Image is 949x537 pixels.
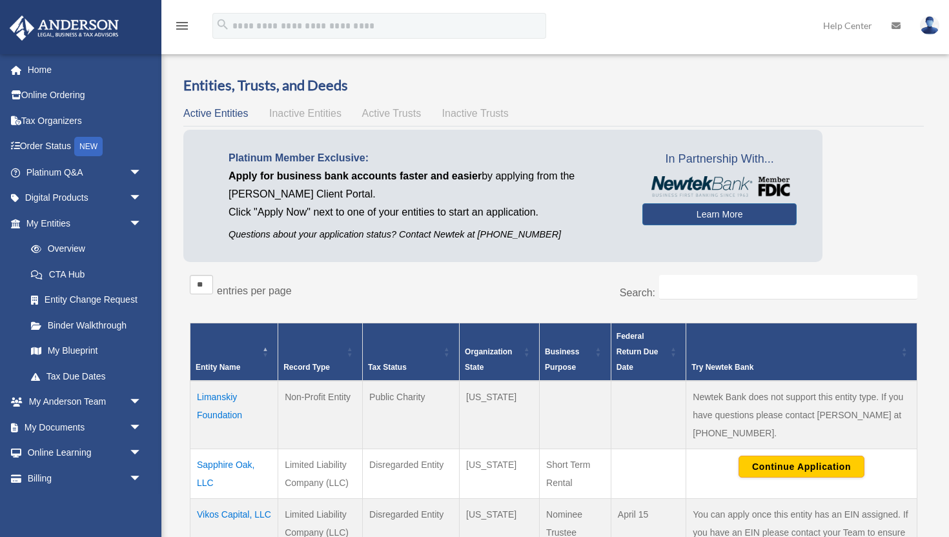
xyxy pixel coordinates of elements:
[617,332,658,372] span: Federal Return Due Date
[229,167,623,203] p: by applying from the [PERSON_NAME] Client Portal.
[460,323,540,381] th: Organization State: Activate to sort
[129,389,155,416] span: arrow_drop_down
[545,347,579,372] span: Business Purpose
[129,414,155,441] span: arrow_drop_down
[642,149,797,170] span: In Partnership With...
[620,287,655,298] label: Search:
[460,381,540,449] td: [US_STATE]
[686,381,917,449] td: Newtek Bank does not support this entity type. If you have questions please contact [PERSON_NAME]...
[540,323,611,381] th: Business Purpose: Activate to sort
[9,134,161,160] a: Order StatusNEW
[649,176,790,197] img: NewtekBankLogoSM.png
[129,465,155,492] span: arrow_drop_down
[216,17,230,32] i: search
[229,149,623,167] p: Platinum Member Exclusive:
[363,381,460,449] td: Public Charity
[183,108,248,119] span: Active Entities
[9,465,161,491] a: Billingarrow_drop_down
[9,83,161,108] a: Online Ordering
[9,414,161,440] a: My Documentsarrow_drop_down
[9,491,161,517] a: Events Calendar
[642,203,797,225] a: Learn More
[229,170,482,181] span: Apply for business bank accounts faster and easier
[686,323,917,381] th: Try Newtek Bank : Activate to sort
[920,16,939,35] img: User Pic
[196,363,240,372] span: Entity Name
[363,323,460,381] th: Tax Status: Activate to sort
[691,360,897,375] div: Try Newtek Bank
[18,312,155,338] a: Binder Walkthrough
[190,449,278,498] td: Sapphire Oak, LLC
[269,108,342,119] span: Inactive Entities
[540,449,611,498] td: Short Term Rental
[363,449,460,498] td: Disregarded Entity
[9,185,161,211] a: Digital Productsarrow_drop_down
[229,227,623,243] p: Questions about your application status? Contact Newtek at [PHONE_NUMBER]
[9,108,161,134] a: Tax Organizers
[129,185,155,212] span: arrow_drop_down
[129,159,155,186] span: arrow_drop_down
[174,18,190,34] i: menu
[9,389,161,415] a: My Anderson Teamarrow_drop_down
[283,363,330,372] span: Record Type
[190,323,278,381] th: Entity Name: Activate to invert sorting
[362,108,422,119] span: Active Trusts
[183,76,924,96] h3: Entities, Trusts, and Deeds
[9,57,161,83] a: Home
[9,159,161,185] a: Platinum Q&Aarrow_drop_down
[18,287,155,313] a: Entity Change Request
[278,323,363,381] th: Record Type: Activate to sort
[442,108,509,119] span: Inactive Trusts
[229,203,623,221] p: Click "Apply Now" next to one of your entities to start an application.
[18,236,148,262] a: Overview
[460,449,540,498] td: [US_STATE]
[465,347,512,372] span: Organization State
[74,137,103,156] div: NEW
[278,381,363,449] td: Non-Profit Entity
[18,261,155,287] a: CTA Hub
[129,440,155,467] span: arrow_drop_down
[18,363,155,389] a: Tax Due Dates
[6,15,123,41] img: Anderson Advisors Platinum Portal
[368,363,407,372] span: Tax Status
[190,381,278,449] td: Limanskiy Foundation
[9,440,161,466] a: Online Learningarrow_drop_down
[611,323,686,381] th: Federal Return Due Date: Activate to sort
[739,456,864,478] button: Continue Application
[217,285,292,296] label: entries per page
[9,210,155,236] a: My Entitiesarrow_drop_down
[18,338,155,364] a: My Blueprint
[278,449,363,498] td: Limited Liability Company (LLC)
[174,23,190,34] a: menu
[129,210,155,237] span: arrow_drop_down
